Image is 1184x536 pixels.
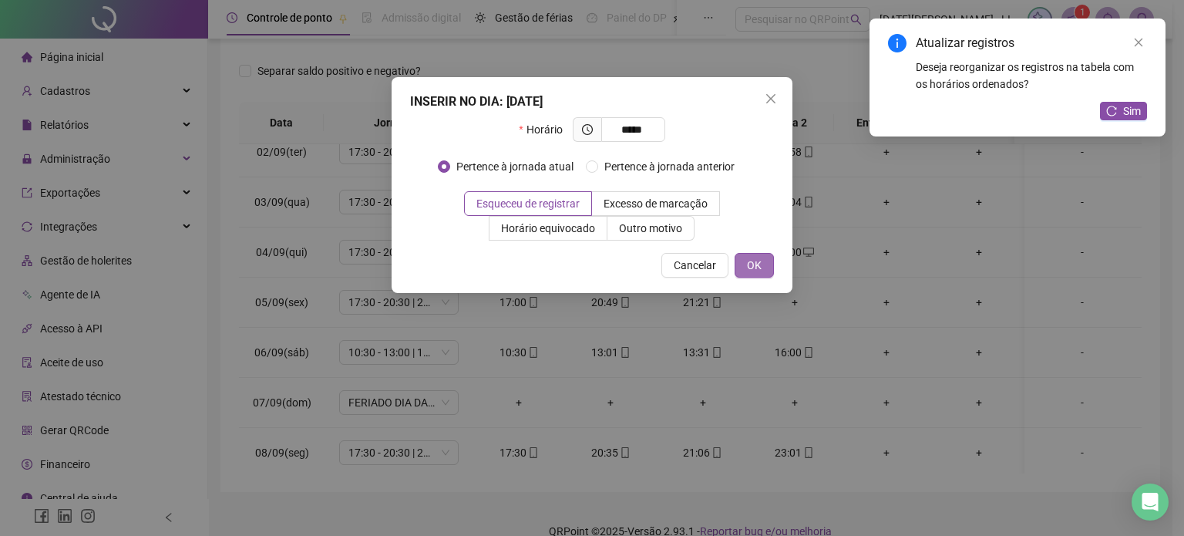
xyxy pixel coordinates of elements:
span: reload [1106,106,1117,116]
div: INSERIR NO DIA : [DATE] [410,93,774,111]
span: Esqueceu de registrar [476,197,580,210]
div: Atualizar registros [916,34,1147,52]
span: info-circle [888,34,906,52]
span: Pertence à jornada atual [450,158,580,175]
button: Cancelar [661,253,728,278]
button: Close [758,86,783,111]
span: Horário equivocado [501,222,595,234]
span: OK [747,257,762,274]
label: Horário [519,117,572,142]
span: Outro motivo [619,222,682,234]
span: close [1133,37,1144,48]
button: Sim [1100,102,1147,120]
a: Close [1130,34,1147,51]
span: Sim [1123,103,1141,120]
button: OK [735,253,774,278]
div: Open Intercom Messenger [1132,484,1169,521]
span: clock-circle [582,124,593,135]
span: Excesso de marcação [604,197,708,210]
span: Cancelar [674,257,716,274]
div: Deseja reorganizar os registros na tabela com os horários ordenados? [916,59,1147,93]
span: Pertence à jornada anterior [598,158,741,175]
span: close [765,93,777,105]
